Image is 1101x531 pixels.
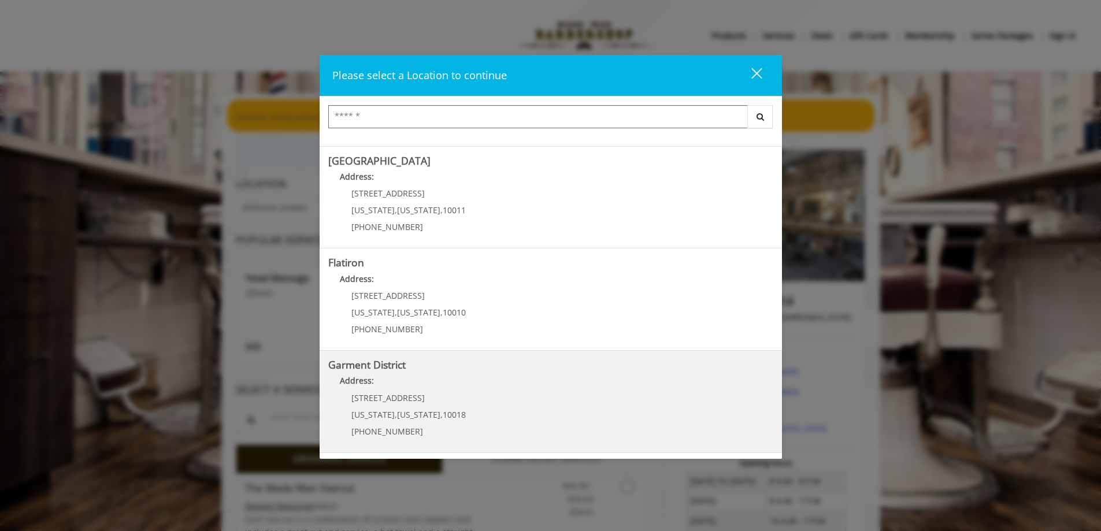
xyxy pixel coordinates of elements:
span: 10010 [443,307,466,318]
span: [US_STATE] [351,205,395,216]
b: Address: [340,375,374,386]
b: [GEOGRAPHIC_DATA] [328,154,431,168]
span: [PHONE_NUMBER] [351,426,423,437]
span: [PHONE_NUMBER] [351,324,423,335]
span: [STREET_ADDRESS] [351,392,425,403]
span: [US_STATE] [397,307,440,318]
span: , [395,205,397,216]
span: , [395,409,397,420]
input: Search Center [328,105,748,128]
span: , [440,205,443,216]
b: Address: [340,273,374,284]
span: Please select a Location to continue [332,68,507,82]
b: Address: [340,171,374,182]
span: [STREET_ADDRESS] [351,188,425,199]
span: , [395,307,397,318]
i: Search button [754,113,767,121]
b: Garment District [328,358,406,372]
span: [STREET_ADDRESS] [351,290,425,301]
span: 10018 [443,409,466,420]
button: close dialog [730,64,769,87]
span: [US_STATE] [397,409,440,420]
div: close dialog [738,67,761,84]
span: , [440,409,443,420]
b: Flatiron [328,255,364,269]
span: [US_STATE] [397,205,440,216]
span: [US_STATE] [351,409,395,420]
span: [PHONE_NUMBER] [351,221,423,232]
span: [US_STATE] [351,307,395,318]
div: Center Select [328,105,773,134]
span: 10011 [443,205,466,216]
span: , [440,307,443,318]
